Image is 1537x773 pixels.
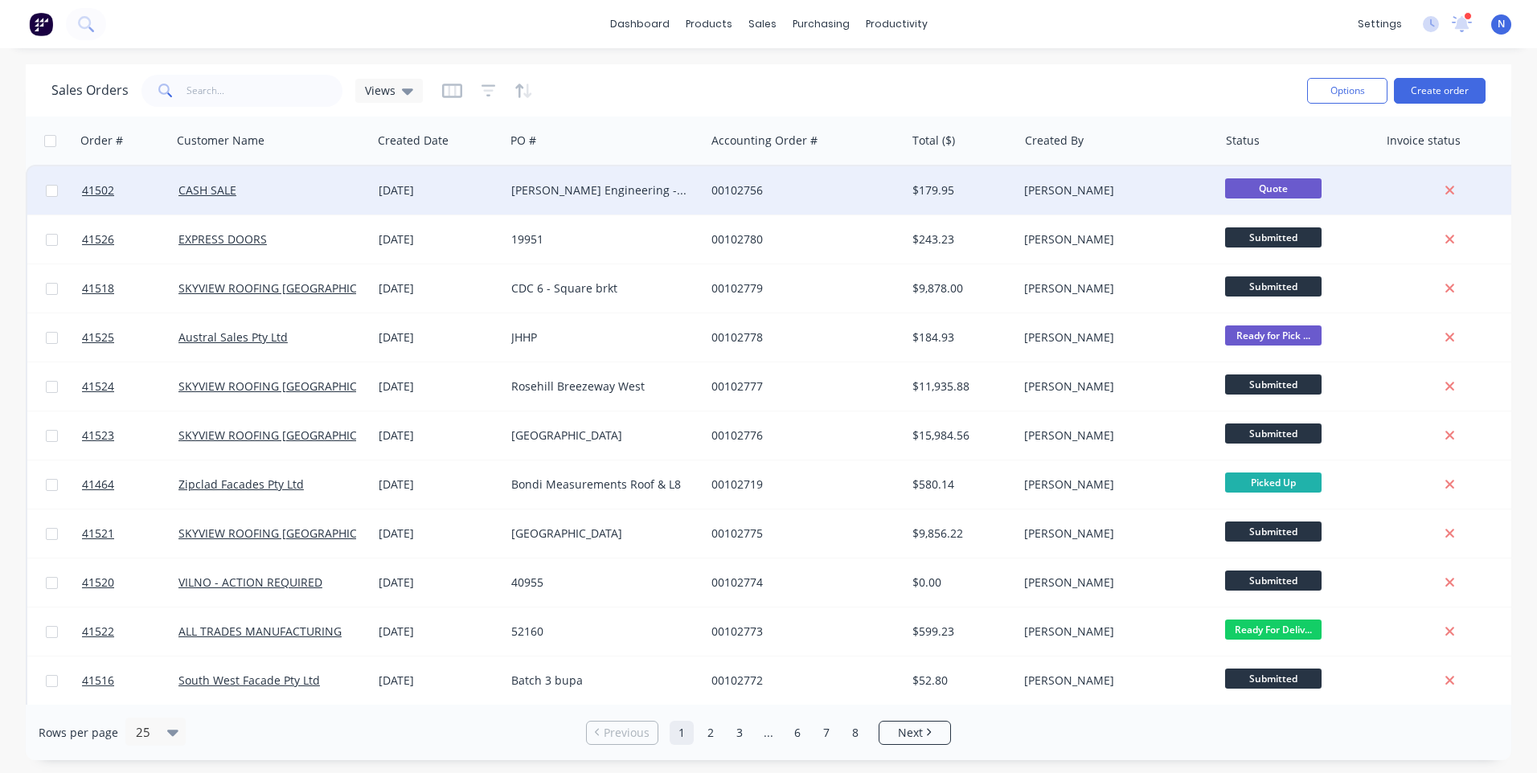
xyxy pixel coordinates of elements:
[912,182,1006,198] div: $179.95
[178,427,412,443] a: SKYVIEW ROOFING [GEOGRAPHIC_DATA] P/L
[670,721,694,745] a: Page 1 is your current page
[379,575,498,591] div: [DATE]
[843,721,867,745] a: Page 8
[511,624,690,640] div: 52160
[1225,423,1322,444] span: Submitted
[1226,133,1260,149] div: Status
[711,673,890,689] div: 00102772
[898,725,923,741] span: Next
[785,721,809,745] a: Page 6
[82,231,114,247] span: 41526
[80,133,123,149] div: Order #
[912,673,1006,689] div: $52.80
[1225,571,1322,591] span: Submitted
[82,182,114,198] span: 41502
[379,231,498,247] div: [DATE]
[178,624,342,639] a: ALL TRADES MANUFACTURING
[912,329,1006,346] div: $184.93
[1024,182,1203,198] div: [PERSON_NAME]
[1024,378,1203,395] div: [PERSON_NAME]
[1225,178,1322,198] span: Quote
[711,378,890,395] div: 00102777
[711,575,890,591] div: 00102774
[728,721,752,745] a: Page 3
[82,362,178,411] a: 41524
[1024,575,1203,591] div: [PERSON_NAME]
[1498,17,1505,31] span: N
[511,673,690,689] div: Batch 3 bupa
[1025,133,1084,149] div: Created By
[82,607,178,656] a: 41522
[177,133,264,149] div: Customer Name
[1225,276,1322,297] span: Submitted
[186,75,343,107] input: Search...
[379,476,498,493] div: [DATE]
[511,280,690,297] div: CDC 6 - Square brkt
[82,280,114,297] span: 41518
[711,427,890,444] div: 00102776
[879,725,950,741] a: Next page
[1024,427,1203,444] div: [PERSON_NAME]
[82,460,178,509] a: 41464
[511,526,690,542] div: [GEOGRAPHIC_DATA]
[178,231,267,247] a: EXPRESS DOORS
[379,280,498,297] div: [DATE]
[1024,624,1203,640] div: [PERSON_NAME]
[511,378,690,395] div: Rosehill Breezeway West
[1024,673,1203,689] div: [PERSON_NAME]
[1350,12,1410,36] div: settings
[1024,329,1203,346] div: [PERSON_NAME]
[587,725,658,741] a: Previous page
[1225,521,1322,542] span: Submitted
[912,133,955,149] div: Total ($)
[178,673,320,688] a: South West Facade Pty Ltd
[711,624,890,640] div: 00102773
[1225,227,1322,247] span: Submitted
[912,378,1006,395] div: $11,935.88
[858,12,936,36] div: productivity
[82,673,114,689] span: 41516
[1387,133,1461,149] div: Invoice status
[82,526,114,542] span: 41521
[178,182,236,198] a: CASH SALE
[912,280,1006,297] div: $9,878.00
[1024,526,1203,542] div: [PERSON_NAME]
[511,575,690,591] div: 40955
[699,721,723,745] a: Page 2
[82,575,114,591] span: 41520
[82,378,114,395] span: 41524
[604,725,650,741] span: Previous
[511,476,690,493] div: Bondi Measurements Roof & L8
[178,329,288,345] a: Austral Sales Pty Ltd
[82,411,178,460] a: 41523
[678,12,740,36] div: products
[711,133,818,149] div: Accounting Order #
[82,427,114,444] span: 41523
[82,166,178,215] a: 41502
[1225,325,1322,346] span: Ready for Pick ...
[1394,78,1486,104] button: Create order
[912,231,1006,247] div: $243.23
[814,721,838,745] a: Page 7
[1307,78,1387,104] button: Options
[511,329,690,346] div: JHHP
[511,231,690,247] div: 19951
[82,624,114,640] span: 41522
[82,509,178,558] a: 41521
[912,427,1006,444] div: $15,984.56
[1225,374,1322,395] span: Submitted
[29,12,53,36] img: Factory
[82,329,114,346] span: 41525
[178,575,322,590] a: VILNO - ACTION REQUIRED
[580,721,957,745] ul: Pagination
[711,526,890,542] div: 00102775
[511,427,690,444] div: [GEOGRAPHIC_DATA]
[82,656,178,705] a: 41516
[379,329,498,346] div: [DATE]
[1225,620,1322,640] span: Ready For Deliv...
[178,476,304,492] a: Zipclad Facades Pty Ltd
[912,624,1006,640] div: $599.23
[912,476,1006,493] div: $580.14
[378,133,449,149] div: Created Date
[711,182,890,198] div: 00102756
